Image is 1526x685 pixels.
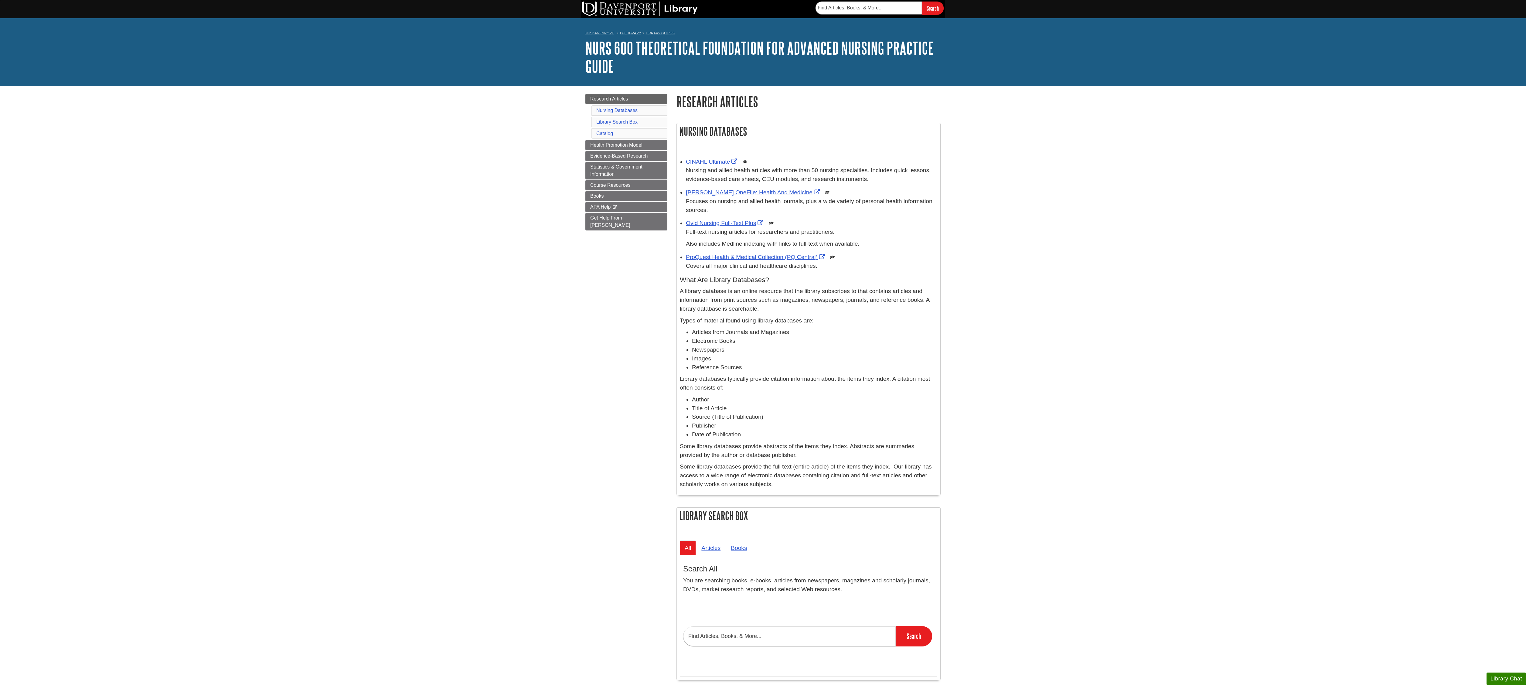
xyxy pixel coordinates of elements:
[585,191,667,201] a: Books
[726,540,752,555] a: Books
[590,153,648,158] span: Evidence-Based Research
[686,197,937,215] p: Focuses on nursing and allied health journals, plus a wide variety of personal health information...
[692,413,937,421] li: Source (Title of Publication)
[922,2,944,15] input: Search
[683,626,896,646] input: Find Articles, Books, & More...
[686,158,739,165] a: Link opens in new window
[585,140,667,150] a: Health Promotion Model
[677,123,940,139] h2: Nursing Databases
[676,94,941,109] h1: Research Articles
[697,540,725,555] a: Articles
[590,193,604,199] span: Books
[692,328,937,337] li: Articles from Journals and Magazines
[743,159,748,164] img: Scholarly or Peer Reviewed
[585,39,934,76] a: NURS 600 Theoretical Foundation for Advanced Nursing Practice Guide
[769,221,774,226] img: Scholarly or Peer Reviewed
[596,119,638,124] a: Library Search Box
[585,94,667,104] a: Research Articles
[596,108,638,113] a: Nursing Databases
[585,202,667,212] a: APA Help
[686,220,765,226] a: Link opens in new window
[692,430,937,439] li: Date of Publication
[686,189,821,196] a: Link opens in new window
[585,180,667,190] a: Course Resources
[680,442,937,460] p: Some library databases provide abstracts of the items they index. Abstracts are summaries provide...
[680,375,937,392] p: Library databases typically provide citation information about the items they index. A citation m...
[585,29,941,39] nav: breadcrumb
[585,31,614,36] a: My Davenport
[590,182,631,188] span: Course Resources
[585,94,667,230] div: Guide Page Menu
[816,2,944,15] form: Searches DU Library's articles, books, and more
[590,164,642,177] span: Statistics & Government Information
[692,363,937,372] li: Reference Sources
[590,204,611,210] span: APA Help
[825,190,830,195] img: Scholarly or Peer Reviewed
[692,395,937,404] li: Author
[683,564,934,573] h3: Search All
[677,508,940,524] h2: Library Search Box
[596,131,613,136] a: Catalog
[585,162,667,179] a: Statistics & Government Information
[692,421,937,430] li: Publisher
[692,337,937,346] li: Electronic Books
[590,215,630,228] span: Get Help From [PERSON_NAME]
[590,142,642,148] span: Health Promotion Model
[590,96,628,101] span: Research Articles
[686,262,937,271] p: Covers all major clinical and healthcare disciplines.
[686,254,826,260] a: Link opens in new window
[585,151,667,161] a: Evidence-Based Research
[692,354,937,363] li: Images
[582,2,698,16] img: DU Library
[680,276,937,284] h4: What Are Library Databases?
[692,346,937,354] li: Newspapers
[585,213,667,230] a: Get Help From [PERSON_NAME]
[816,2,922,14] input: Find Articles, Books, & More...
[680,540,696,555] a: All
[646,31,675,35] a: Library Guides
[686,240,937,248] p: Also includes Medline indexing with links to full-text when available.
[680,462,937,489] p: Some library databases provide the full text (entire article) of the items they index. Our librar...
[680,316,937,325] p: Types of material found using library databases are:
[620,31,641,35] a: DU Library
[692,404,937,413] li: Title of Article
[612,205,617,209] i: This link opens in a new window
[896,626,932,646] input: Search
[1487,673,1526,685] button: Library Chat
[680,287,937,313] p: A library database is an online resource that the library subscribes to that contains articles an...
[683,576,934,594] p: You are searching books, e-books, articles from newspapers, magazines and scholarly journals, DVD...
[830,255,835,260] img: Scholarly or Peer Reviewed
[686,166,937,184] p: Nursing and allied health articles with more than 50 nursing specialties. Includes quick lessons,...
[686,228,937,237] p: Full-text nursing articles for researchers and practitioners.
